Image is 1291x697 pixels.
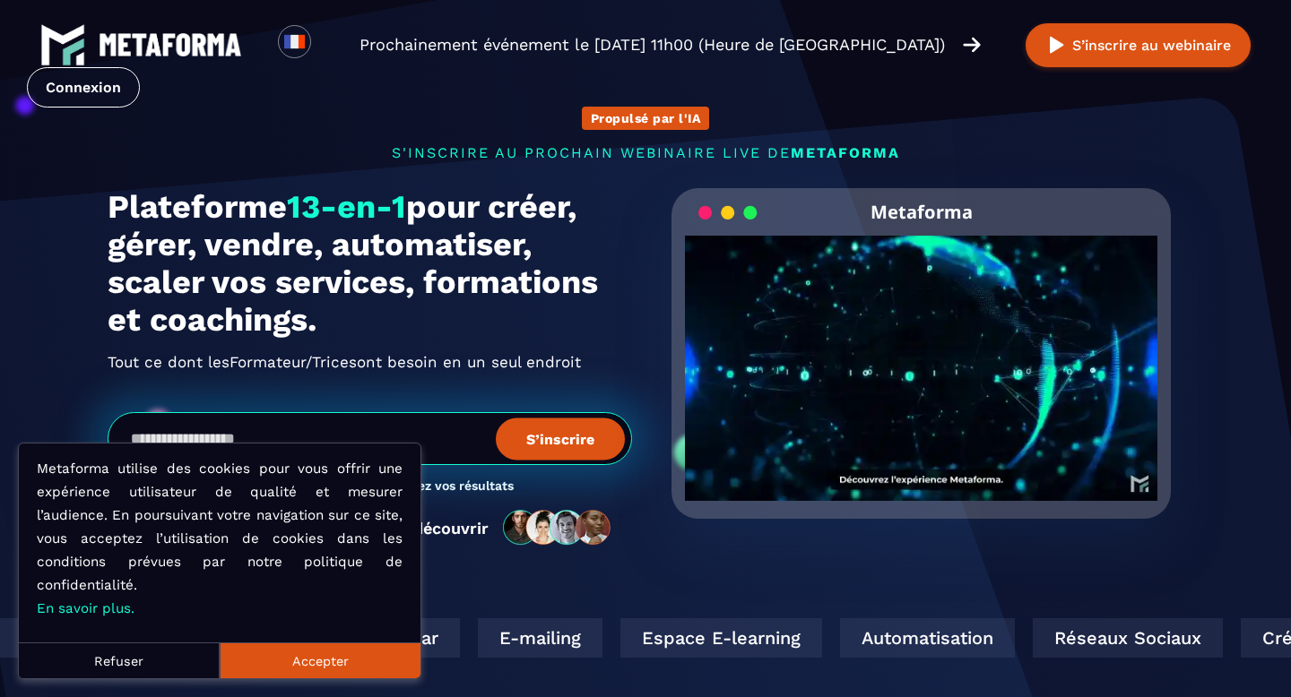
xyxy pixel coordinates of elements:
[40,22,85,67] img: logo
[326,34,340,56] input: Search for option
[19,642,220,678] button: Refuser
[108,144,1183,161] p: s'inscrire au prochain webinaire live de
[685,236,1157,471] video: Your browser does not support the video tag.
[698,204,758,221] img: loading
[384,478,514,495] h3: Boostez vos résultats
[1031,618,1221,658] div: Réseaux Sociaux
[838,618,1013,658] div: Automatisation
[311,25,355,65] div: Search for option
[220,642,420,678] button: Accepter
[287,188,406,226] span: 13-en-1
[344,618,458,658] div: Webinar
[963,35,981,55] img: arrow-right
[230,348,357,376] span: Formateur/Trices
[37,457,403,620] p: Metaforma utilise des cookies pour vous offrir une expérience utilisateur de qualité et mesurer l...
[1026,23,1251,67] button: S’inscrire au webinaire
[619,618,820,658] div: Espace E-learning
[108,188,632,339] h1: Plateforme pour créer, gérer, vendre, automatiser, scaler vos services, formations et coachings.
[37,600,134,616] a: En savoir plus.
[476,618,601,658] div: E-mailing
[791,144,900,161] span: METAFORMA
[498,509,618,546] img: community-people
[496,417,625,460] button: S’inscrire
[99,33,242,56] img: logo
[360,32,945,57] p: Prochainement événement le [DATE] 11h00 (Heure de [GEOGRAPHIC_DATA])
[108,348,632,376] h2: Tout ce dont les ont besoin en un seul endroit
[283,30,306,53] img: fr
[871,188,973,236] h2: Metaforma
[27,67,140,108] a: Connexion
[1045,34,1068,56] img: play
